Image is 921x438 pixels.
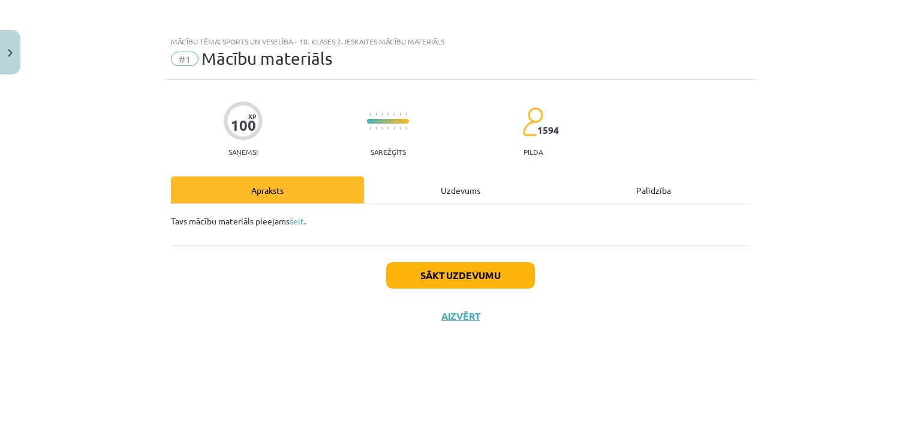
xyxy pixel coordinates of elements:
[371,148,406,156] p: Sarežģīts
[171,37,750,46] div: Mācību tēma: Sports un veselība - 10. klases 2. ieskaites mācību materiāls
[381,127,383,130] img: icon-short-line-57e1e144782c952c97e751825c79c345078a6d821885a25fce030b3d8c18986b.svg
[171,176,364,203] div: Apraksts
[171,215,750,227] p: Tavs mācību materiāls pieejams .
[405,113,407,116] img: icon-short-line-57e1e144782c952c97e751825c79c345078a6d821885a25fce030b3d8c18986b.svg
[387,127,389,130] img: icon-short-line-57e1e144782c952c97e751825c79c345078a6d821885a25fce030b3d8c18986b.svg
[386,262,535,289] button: Sākt uzdevumu
[393,113,395,116] img: icon-short-line-57e1e144782c952c97e751825c79c345078a6d821885a25fce030b3d8c18986b.svg
[375,113,377,116] img: icon-short-line-57e1e144782c952c97e751825c79c345078a6d821885a25fce030b3d8c18986b.svg
[290,215,304,226] a: šeit
[369,127,371,130] img: icon-short-line-57e1e144782c952c97e751825c79c345078a6d821885a25fce030b3d8c18986b.svg
[523,148,543,156] p: pilda
[364,176,557,203] div: Uzdevums
[405,127,407,130] img: icon-short-line-57e1e144782c952c97e751825c79c345078a6d821885a25fce030b3d8c18986b.svg
[557,176,750,203] div: Palīdzība
[171,52,198,66] span: #1
[201,49,332,68] span: Mācību materiāls
[381,113,383,116] img: icon-short-line-57e1e144782c952c97e751825c79c345078a6d821885a25fce030b3d8c18986b.svg
[375,127,377,130] img: icon-short-line-57e1e144782c952c97e751825c79c345078a6d821885a25fce030b3d8c18986b.svg
[399,113,401,116] img: icon-short-line-57e1e144782c952c97e751825c79c345078a6d821885a25fce030b3d8c18986b.svg
[522,107,543,137] img: students-c634bb4e5e11cddfef0936a35e636f08e4e9abd3cc4e673bd6f9a4125e45ecb1.svg
[537,125,559,136] span: 1594
[399,127,401,130] img: icon-short-line-57e1e144782c952c97e751825c79c345078a6d821885a25fce030b3d8c18986b.svg
[369,113,371,116] img: icon-short-line-57e1e144782c952c97e751825c79c345078a6d821885a25fce030b3d8c18986b.svg
[248,113,256,119] span: XP
[387,113,389,116] img: icon-short-line-57e1e144782c952c97e751825c79c345078a6d821885a25fce030b3d8c18986b.svg
[231,117,256,134] div: 100
[8,49,13,57] img: icon-close-lesson-0947bae3869378f0d4975bcd49f059093ad1ed9edebbc8119c70593378902aed.svg
[224,148,263,156] p: Saņemsi
[393,127,395,130] img: icon-short-line-57e1e144782c952c97e751825c79c345078a6d821885a25fce030b3d8c18986b.svg
[438,310,483,322] button: Aizvērt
